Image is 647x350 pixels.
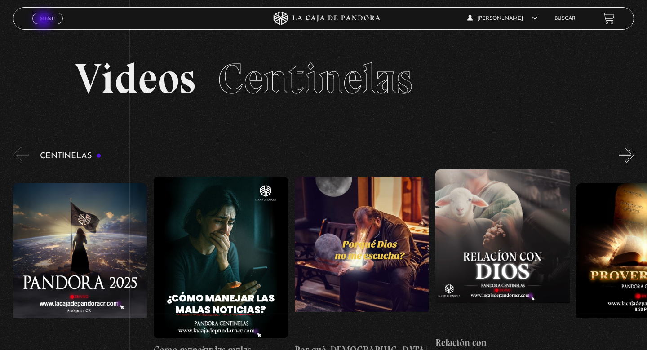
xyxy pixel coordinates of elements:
span: [PERSON_NAME] [467,16,537,21]
span: Menu [40,16,55,21]
h3: Centinelas [40,152,102,160]
h2: Videos [75,58,572,100]
button: Next [619,147,634,163]
button: Previous [13,147,29,163]
span: Cerrar [37,23,58,29]
span: Centinelas [218,53,412,104]
a: View your shopping cart [603,12,615,24]
a: Buscar [554,16,576,21]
